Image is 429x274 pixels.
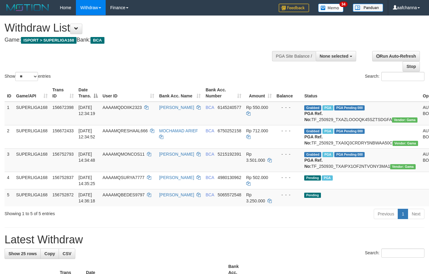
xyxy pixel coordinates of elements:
[103,105,142,110] span: AAAAMQDOIIK2323
[206,175,214,180] span: BCA
[304,152,321,157] span: Grabbed
[302,148,420,172] td: TF_250930_TXAIPX1OF2NTVONY3MA1
[218,152,241,157] span: Copy 5215192391 to clipboard
[5,125,14,148] td: 2
[246,128,268,133] span: Rp 712.000
[53,192,74,197] span: 156752872
[44,251,55,256] span: Copy
[304,111,322,122] b: PGA Ref. No:
[304,105,321,110] span: Grabbed
[279,4,309,12] img: Feedback.jpg
[203,84,244,102] th: Bank Acc. Number: activate to sort column ascending
[9,251,37,256] span: Show 25 rows
[5,37,280,43] h4: Game: Bank:
[322,175,332,181] span: Marked by aafsoumeymey
[218,175,241,180] span: Copy 4980130962 to clipboard
[159,105,194,110] a: [PERSON_NAME]
[246,152,265,163] span: Rp 3.501.000
[320,54,349,59] span: None selected
[159,152,194,157] a: [PERSON_NAME]
[403,61,420,72] a: Stop
[381,72,424,81] input: Search:
[365,72,424,81] label: Search:
[157,84,203,102] th: Bank Acc. Name: activate to sort column ascending
[334,105,365,110] span: PGA Pending
[302,125,420,148] td: TF_250929_TXA0Q3CRDRY5NBWAA50C
[353,4,383,12] img: panduan.png
[374,209,398,219] a: Previous
[14,189,50,206] td: SUPERLIGA168
[206,192,214,197] span: BCA
[5,234,424,246] h1: Latest Withdraw
[5,102,14,125] td: 1
[277,174,300,181] div: - - -
[103,192,145,197] span: AAAAMQBEDES9797
[5,72,51,81] label: Show entries
[15,72,38,81] select: Showentries
[218,105,241,110] span: Copy 6145240577 to clipboard
[5,172,14,189] td: 4
[322,152,333,157] span: Marked by aafsoumeymey
[206,105,214,110] span: BCA
[206,128,214,133] span: BCA
[53,128,74,133] span: 156672433
[277,104,300,110] div: - - -
[218,192,241,197] span: Copy 5065572548 to clipboard
[304,193,321,198] span: Pending
[334,129,365,134] span: PGA Pending
[53,152,74,157] span: 156752793
[318,4,344,12] img: Button%20Memo.svg
[14,102,50,125] td: SUPERLIGA168
[277,192,300,198] div: - - -
[304,134,322,145] b: PGA Ref. No:
[79,192,95,203] span: [DATE] 14:36:18
[274,84,302,102] th: Balance
[390,164,416,169] span: Vendor URL: https://trx31.1velocity.biz
[40,249,59,259] a: Copy
[103,175,145,180] span: AAAAMQSURYA7777
[246,192,265,203] span: Rp 3.250.000
[246,175,268,180] span: Rp 502.000
[90,37,104,44] span: BCA
[398,209,408,219] a: 1
[322,129,333,134] span: Marked by aafsoycanthlai
[50,84,76,102] th: Trans ID: activate to sort column ascending
[103,152,145,157] span: AAAAMQMONCOS11
[14,172,50,189] td: SUPERLIGA168
[5,22,280,34] h1: Withdraw List
[334,152,365,157] span: PGA Pending
[21,37,77,44] span: ISPORT > SUPERLIGA168
[79,175,95,186] span: [DATE] 14:35:25
[14,84,50,102] th: Game/API: activate to sort column ascending
[14,148,50,172] td: SUPERLIGA168
[76,84,100,102] th: Date Trans.: activate to sort column descending
[393,141,418,146] span: Vendor URL: https://trx31.1velocity.biz
[304,129,321,134] span: Grabbed
[79,128,95,139] span: [DATE] 12:34:52
[272,51,316,61] div: PGA Site Balance /
[5,208,174,217] div: Showing 1 to 5 of 5 entries
[304,175,321,181] span: Pending
[277,151,300,157] div: - - -
[206,152,214,157] span: BCA
[5,3,51,12] img: MOTION_logo.png
[316,51,356,61] button: None selected
[100,84,157,102] th: User ID: activate to sort column ascending
[79,152,95,163] span: [DATE] 14:34:48
[159,175,194,180] a: [PERSON_NAME]
[53,175,74,180] span: 156752837
[59,249,75,259] a: CSV
[304,158,322,169] b: PGA Ref. No:
[322,105,333,110] span: Marked by aafsoycanthlai
[159,128,198,133] a: MOCHAMAD ARIEF
[244,84,274,102] th: Amount: activate to sort column ascending
[5,249,41,259] a: Show 25 rows
[5,148,14,172] td: 3
[159,192,194,197] a: [PERSON_NAME]
[14,125,50,148] td: SUPERLIGA168
[392,117,417,123] span: Vendor URL: https://trx31.1velocity.biz
[408,209,424,219] a: Next
[302,84,420,102] th: Status
[277,128,300,134] div: - - -
[339,2,348,7] span: 34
